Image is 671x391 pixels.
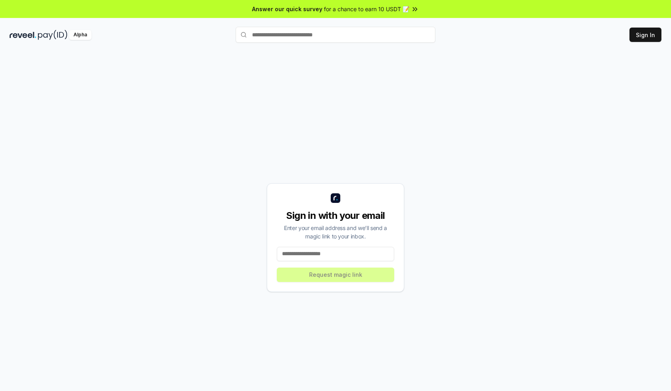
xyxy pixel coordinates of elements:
[324,5,409,13] span: for a chance to earn 10 USDT 📝
[10,30,36,40] img: reveel_dark
[629,28,661,42] button: Sign In
[277,224,394,240] div: Enter your email address and we’ll send a magic link to your inbox.
[331,193,340,203] img: logo_small
[69,30,91,40] div: Alpha
[277,209,394,222] div: Sign in with your email
[38,30,67,40] img: pay_id
[252,5,322,13] span: Answer our quick survey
